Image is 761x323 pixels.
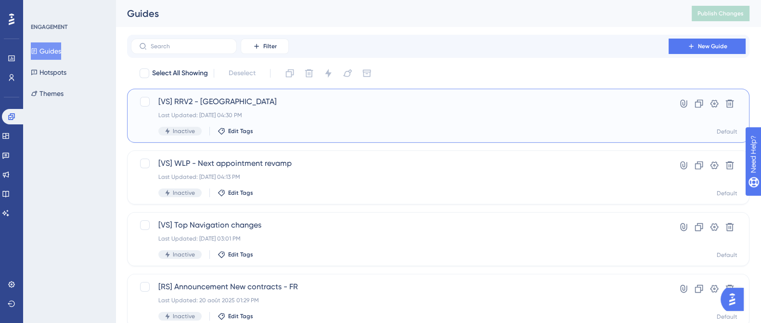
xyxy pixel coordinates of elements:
div: Guides [127,7,668,20]
button: Guides [31,42,61,60]
span: [VS] WLP - Next appointment revamp [158,158,641,169]
span: New Guide [698,42,727,50]
button: Filter [241,39,289,54]
button: Themes [31,85,64,102]
button: Edit Tags [218,312,253,320]
iframe: UserGuiding AI Assistant Launcher [721,285,749,314]
span: Edit Tags [228,127,253,135]
span: Publish Changes [697,10,744,17]
div: Last Updated: [DATE] 03:01 PM [158,235,641,242]
div: Last Updated: 20 août 2025 01:29 PM [158,296,641,304]
span: Filter [263,42,277,50]
div: Default [717,189,737,197]
span: [VS] RRV2 - [GEOGRAPHIC_DATA] [158,96,641,108]
button: Hotspots [31,64,66,81]
button: Deselect [220,65,264,82]
div: Last Updated: [DATE] 04:30 PM [158,111,641,119]
span: Inactive [173,189,195,197]
span: Inactive [173,127,195,135]
input: Search [151,43,229,50]
button: Publish Changes [692,6,749,21]
div: ENGAGEMENT [31,23,67,31]
span: Select All Showing [152,67,208,79]
button: Edit Tags [218,127,253,135]
button: New Guide [669,39,746,54]
span: Deselect [229,67,256,79]
span: Inactive [173,312,195,320]
div: Default [717,128,737,135]
span: [VS] Top Navigation changes [158,219,641,231]
span: Edit Tags [228,312,253,320]
div: Default [717,313,737,321]
span: Edit Tags [228,189,253,197]
button: Edit Tags [218,189,253,197]
div: Default [717,251,737,259]
span: Edit Tags [228,251,253,258]
button: Edit Tags [218,251,253,258]
span: Inactive [173,251,195,258]
span: Need Help? [23,2,60,14]
div: Last Updated: [DATE] 04:13 PM [158,173,641,181]
span: [RS] Announcement New contracts - FR [158,281,641,293]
